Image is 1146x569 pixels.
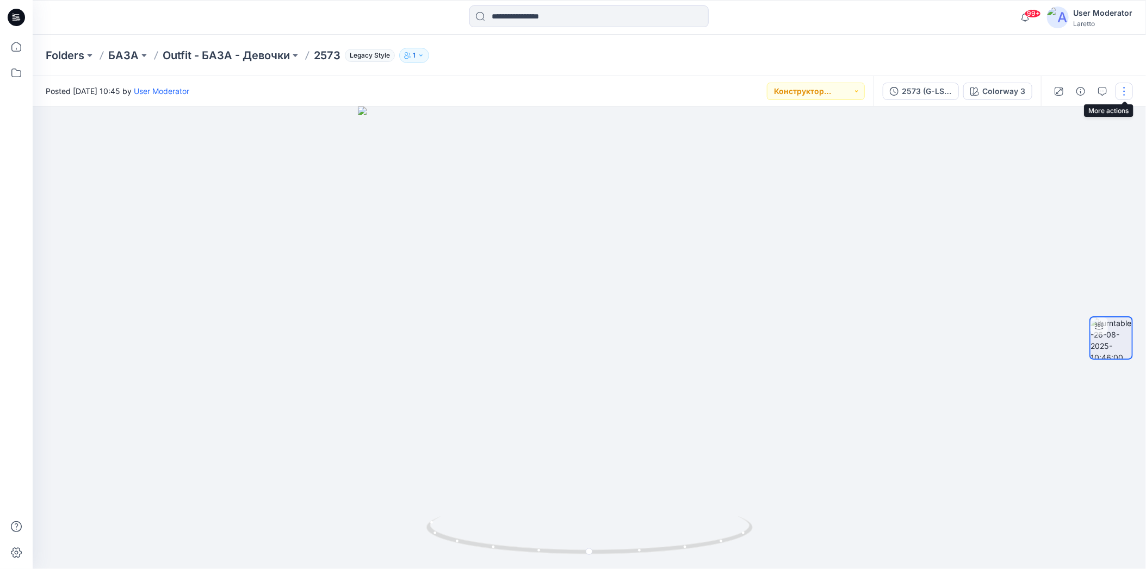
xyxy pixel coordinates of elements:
[163,48,290,63] a: Outfit - БАЗА - Девочки
[345,49,395,62] span: Legacy Style
[1025,9,1041,18] span: 99+
[1091,317,1132,359] img: turntable-26-08-2025-10:46:00
[1072,83,1089,100] button: Details
[883,83,959,100] button: 2573 (G-LSV + G-PNT)
[46,48,84,63] a: Folders
[340,48,395,63] button: Legacy Style
[46,85,189,97] span: Posted [DATE] 10:45 by
[1073,20,1132,28] div: Laretto
[314,48,340,63] p: 2573
[1047,7,1069,28] img: avatar
[963,83,1032,100] button: Colorway 3
[108,48,139,63] a: БАЗА
[902,85,952,97] div: 2573 (G-LSV + G-PNT)
[413,49,416,61] p: 1
[399,48,429,63] button: 1
[134,86,189,96] a: User Moderator
[982,85,1025,97] div: Colorway 3
[1073,7,1132,20] div: User Moderator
